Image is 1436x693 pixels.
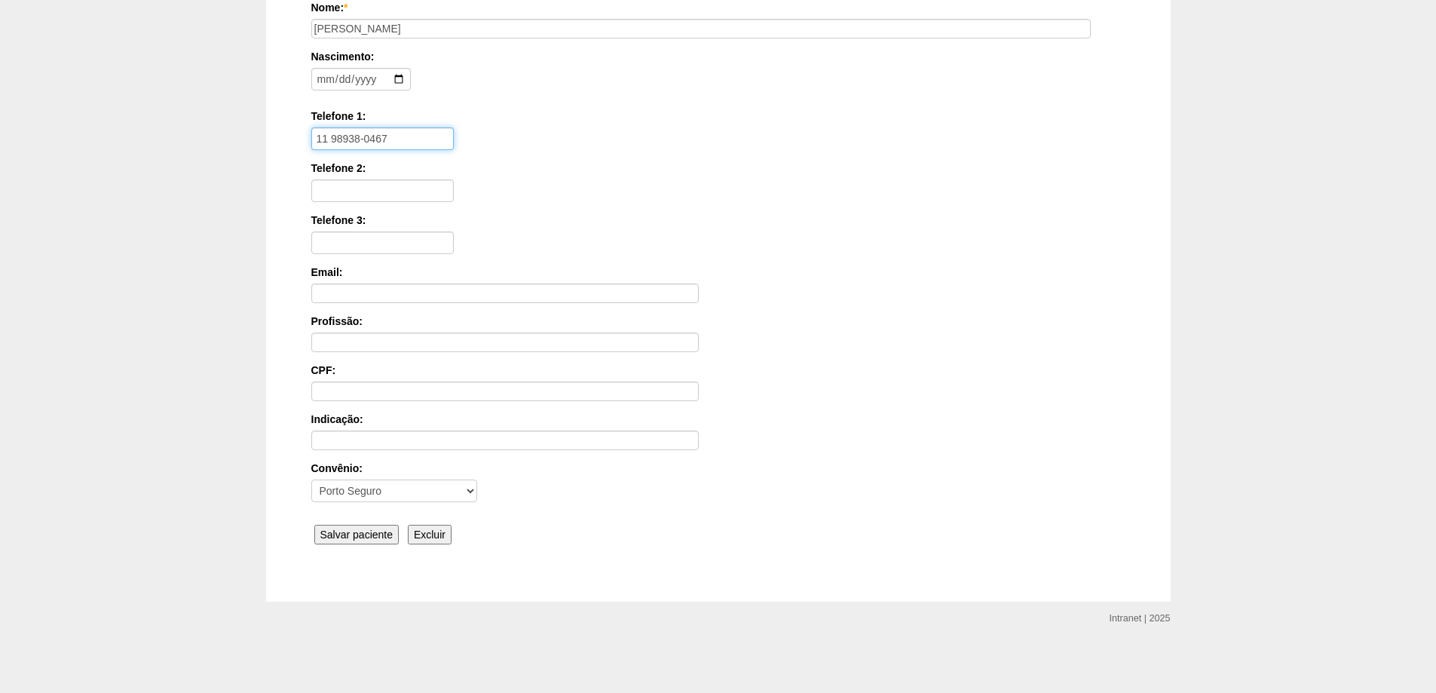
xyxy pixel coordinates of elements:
[408,525,452,544] input: Excluir
[1110,611,1171,626] div: Intranet | 2025
[311,412,1125,427] label: Indicação:
[311,363,1125,378] label: CPF:
[314,525,400,544] input: Salvar paciente
[311,314,1125,329] label: Profissão:
[311,213,1125,228] label: Telefone 3:
[344,2,348,14] span: Este campo é obrigatório.
[311,265,1125,280] label: Email:
[311,161,1125,176] label: Telefone 2:
[311,461,1125,476] label: Convênio:
[311,109,1125,124] label: Telefone 1:
[311,49,1120,64] label: Nascimento:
